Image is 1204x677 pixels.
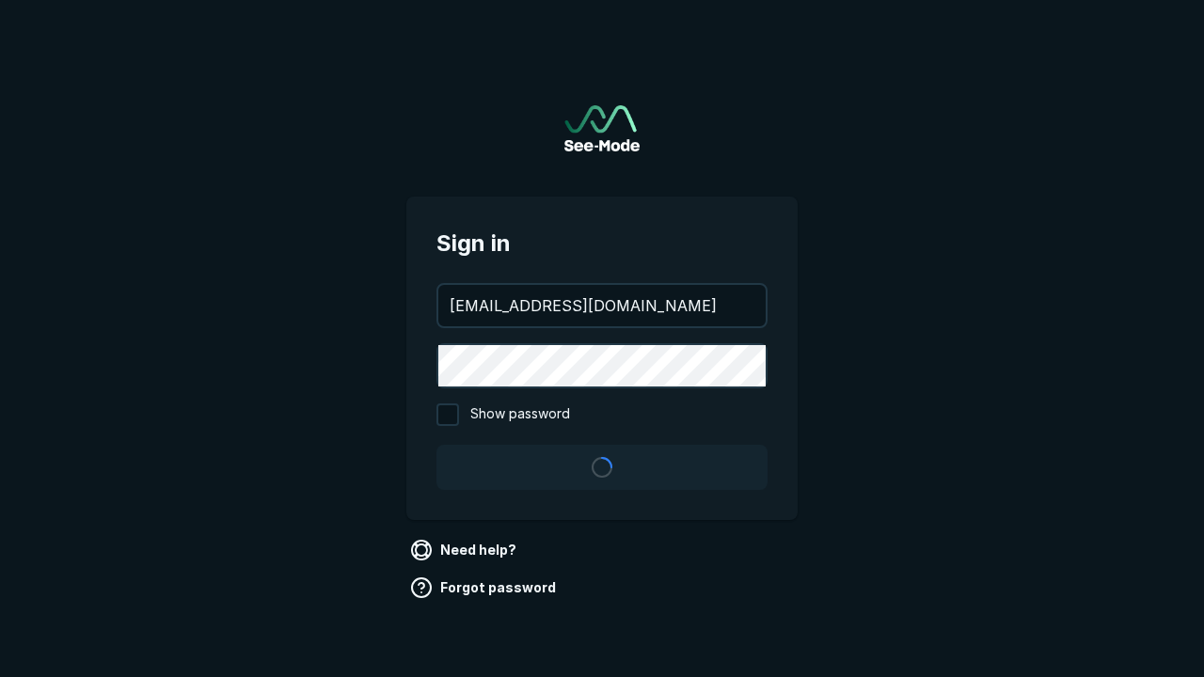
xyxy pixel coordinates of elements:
span: Sign in [436,227,768,260]
span: Show password [470,403,570,426]
img: See-Mode Logo [564,105,640,151]
a: Forgot password [406,573,563,603]
a: Need help? [406,535,524,565]
input: your@email.com [438,285,766,326]
a: Go to sign in [564,105,640,151]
